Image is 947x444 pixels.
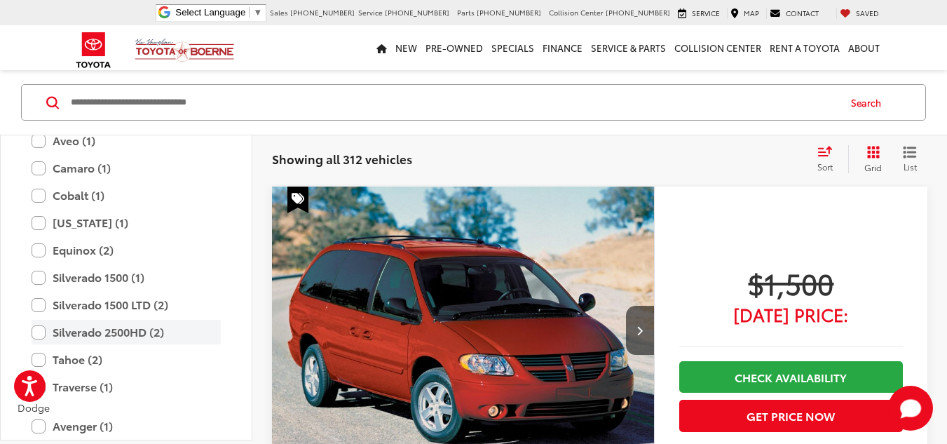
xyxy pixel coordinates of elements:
[765,25,844,70] a: Rent a Toyota
[32,292,221,317] label: Silverado 1500 LTD (2)
[32,210,221,235] label: [US_STATE] (1)
[817,161,833,173] span: Sort
[670,25,765,70] a: Collision Center
[679,265,903,300] span: $1,500
[674,8,723,19] a: Service
[864,161,882,173] span: Grid
[287,187,308,213] span: Special
[270,7,288,18] span: Sales
[457,7,475,18] span: Parts
[888,386,933,431] svg: Start Chat
[838,85,901,120] button: Search
[358,7,383,18] span: Service
[626,306,654,355] button: Next image
[32,183,221,208] label: Cobalt (1)
[810,145,848,173] button: Select sort value
[892,145,927,173] button: List View
[888,386,933,431] button: Toggle Chat Window
[32,347,221,372] label: Tahoe (2)
[32,265,221,290] label: Silverado 1500 (1)
[135,38,235,62] img: Vic Vaughan Toyota of Boerne
[487,25,538,70] a: Specials
[253,7,262,18] span: ▼
[679,400,903,431] button: Get Price Now
[272,150,412,167] span: Showing all 312 vehicles
[856,8,879,18] span: Saved
[69,86,838,119] input: Search by Make, Model, or Keyword
[32,320,221,344] label: Silverado 2500HD (2)
[421,25,487,70] a: Pre-Owned
[679,307,903,321] span: [DATE] Price:
[32,414,221,438] label: Avenger (1)
[391,25,421,70] a: New
[32,128,221,153] label: Aveo (1)
[32,375,221,399] label: Traverse (1)
[786,8,819,18] span: Contact
[549,7,604,18] span: Collision Center
[67,27,120,73] img: Toyota
[290,7,355,18] span: [PHONE_NUMBER]
[587,25,670,70] a: Service & Parts: Opens in a new tab
[372,25,391,70] a: Home
[477,7,541,18] span: [PHONE_NUMBER]
[249,7,250,18] span: ​
[836,8,883,19] a: My Saved Vehicles
[18,401,50,415] span: Dodge
[766,8,822,19] a: Contact
[727,8,763,19] a: Map
[679,361,903,393] a: Check Availability
[903,161,917,173] span: List
[848,145,892,173] button: Grid View
[744,8,759,18] span: Map
[692,8,720,18] span: Service
[175,7,245,18] span: Select Language
[385,7,449,18] span: [PHONE_NUMBER]
[32,156,221,180] label: Camaro (1)
[606,7,670,18] span: [PHONE_NUMBER]
[844,25,884,70] a: About
[175,7,262,18] a: Select Language​
[32,238,221,262] label: Equinox (2)
[538,25,587,70] a: Finance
